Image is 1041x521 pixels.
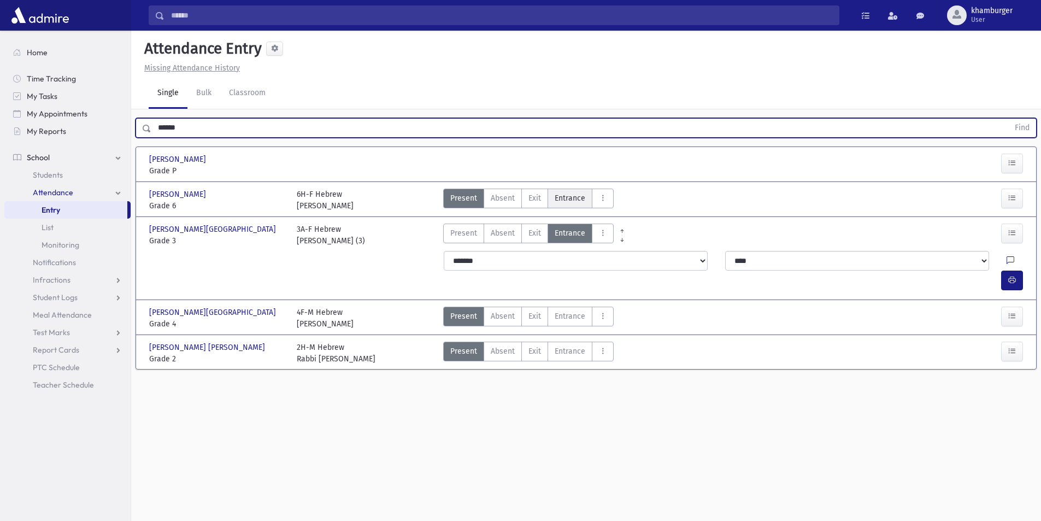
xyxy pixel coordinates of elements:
a: School [4,149,131,166]
span: My Tasks [27,91,57,101]
a: Home [4,44,131,61]
span: Present [450,346,477,357]
h5: Attendance Entry [140,39,262,58]
span: Infractions [33,275,70,285]
div: AttTypes [443,224,614,247]
span: Report Cards [33,345,79,355]
div: AttTypes [443,307,614,330]
span: Meal Attendance [33,310,92,320]
a: Bulk [187,78,220,109]
div: AttTypes [443,189,614,212]
span: Home [27,48,48,57]
span: Grade P [149,165,286,177]
span: Exit [528,192,541,204]
a: My Appointments [4,105,131,122]
a: Test Marks [4,324,131,341]
span: Grade 6 [149,200,286,212]
img: AdmirePro [9,4,72,26]
a: Report Cards [4,341,131,359]
span: Absent [491,227,515,239]
a: My Tasks [4,87,131,105]
span: Grade 4 [149,318,286,330]
span: Students [33,170,63,180]
span: Monitoring [42,240,79,250]
a: Infractions [4,271,131,289]
span: User [971,15,1013,24]
span: My Reports [27,126,66,136]
span: Entrance [555,192,585,204]
span: [PERSON_NAME][GEOGRAPHIC_DATA] [149,224,278,235]
span: Teacher Schedule [33,380,94,390]
span: Exit [528,311,541,322]
span: Grade 3 [149,235,286,247]
a: List [4,219,131,236]
span: Present [450,192,477,204]
a: Classroom [220,78,274,109]
span: [PERSON_NAME] [149,189,208,200]
span: Attendance [33,188,73,197]
span: Grade 2 [149,353,286,365]
input: Search [164,5,839,25]
div: AttTypes [443,342,614,365]
span: Present [450,227,477,239]
a: Students [4,166,131,184]
div: 3A-F Hebrew [PERSON_NAME] (3) [297,224,365,247]
span: Entrance [555,346,585,357]
a: Meal Attendance [4,306,131,324]
a: Monitoring [4,236,131,254]
span: Entrance [555,311,585,322]
a: Teacher Schedule [4,376,131,394]
span: Time Tracking [27,74,76,84]
span: Test Marks [33,327,70,337]
a: Attendance [4,184,131,201]
span: [PERSON_NAME][GEOGRAPHIC_DATA] [149,307,278,318]
a: Missing Attendance History [140,63,240,73]
div: 6H-F Hebrew [PERSON_NAME] [297,189,354,212]
u: Missing Attendance History [144,63,240,73]
span: My Appointments [27,109,87,119]
span: Exit [528,227,541,239]
span: Exit [528,346,541,357]
span: Absent [491,311,515,322]
span: [PERSON_NAME] [PERSON_NAME] [149,342,267,353]
span: School [27,153,50,162]
span: Present [450,311,477,322]
span: Notifications [33,257,76,267]
span: Entry [42,205,60,215]
a: Single [149,78,187,109]
a: My Reports [4,122,131,140]
a: Entry [4,201,127,219]
a: PTC Schedule [4,359,131,376]
span: [PERSON_NAME] [149,154,208,165]
div: 2H-M Hebrew Rabbi [PERSON_NAME] [297,342,375,365]
span: PTC Schedule [33,362,80,372]
span: Student Logs [33,292,78,302]
span: Absent [491,346,515,357]
div: 4F-M Hebrew [PERSON_NAME] [297,307,354,330]
span: Entrance [555,227,585,239]
a: Student Logs [4,289,131,306]
a: Notifications [4,254,131,271]
span: Absent [491,192,515,204]
span: khamburger [971,7,1013,15]
span: List [42,223,54,232]
a: Time Tracking [4,70,131,87]
button: Find [1008,119,1036,137]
